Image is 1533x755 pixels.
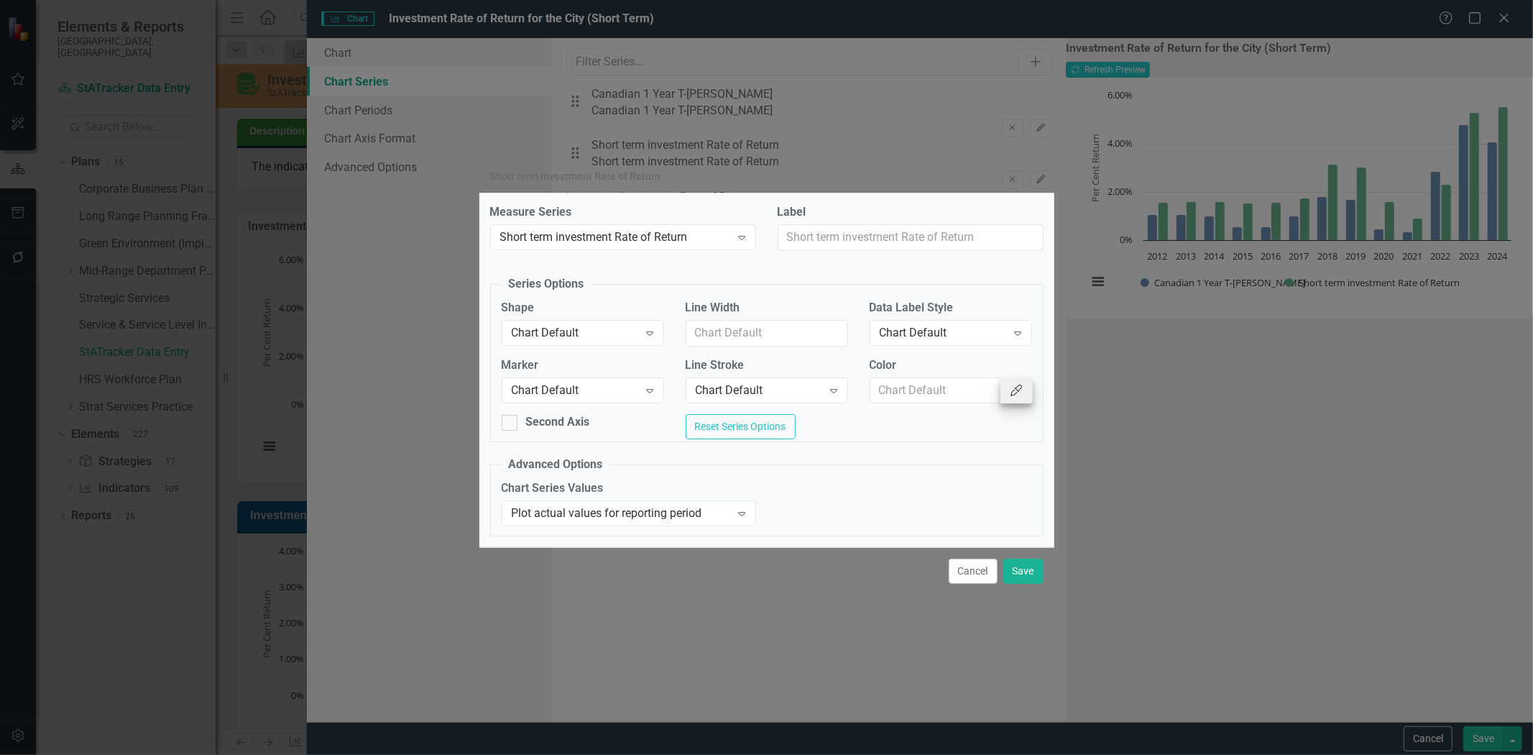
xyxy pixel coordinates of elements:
[870,377,1003,404] input: Chart Default
[526,414,590,431] div: Second Axis
[512,324,639,341] div: Chart Default
[686,357,848,374] label: Line Stroke
[686,320,848,347] input: Chart Default
[490,204,756,221] label: Measure Series
[512,382,639,398] div: Chart Default
[490,171,661,182] div: Short term investment Rate of Return
[686,300,848,316] label: Line Width
[502,300,664,316] label: Shape
[500,229,731,246] div: Short term investment Rate of Return
[512,505,731,522] div: Plot actual values for reporting period
[778,224,1044,251] input: Short term investment Rate of Return
[778,204,1044,221] label: Label
[1003,559,1044,584] button: Save
[696,382,823,398] div: Chart Default
[949,559,998,584] button: Cancel
[502,357,664,374] label: Marker
[502,480,756,497] label: Chart Series Values
[502,457,610,473] legend: Advanced Options
[870,357,1032,374] label: Color
[880,324,1007,341] div: Chart Default
[870,300,1032,316] label: Data Label Style
[502,276,591,293] legend: Series Options
[686,414,796,439] button: Reset Series Options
